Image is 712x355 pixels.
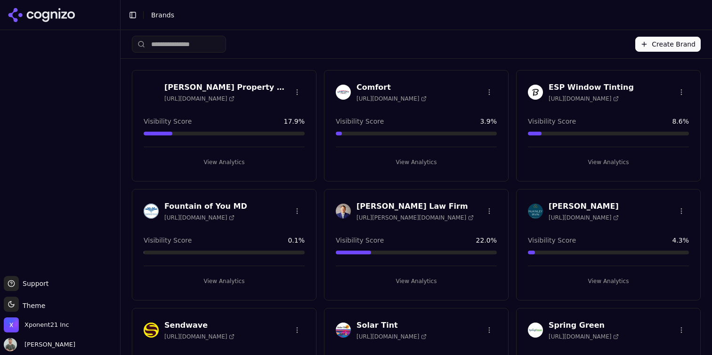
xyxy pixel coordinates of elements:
[549,320,619,331] h3: Spring Green
[144,204,159,219] img: Fountain of You MD
[4,338,17,351] img: Chuck McCarthy
[528,117,576,126] span: Visibility Score
[144,155,305,170] button: View Analytics
[21,340,75,349] span: [PERSON_NAME]
[528,204,543,219] img: McKinley Irvin
[19,279,49,288] span: Support
[476,236,497,245] span: 22.0 %
[164,333,235,340] span: [URL][DOMAIN_NAME]
[151,10,686,20] nav: breadcrumb
[144,274,305,289] button: View Analytics
[549,82,634,93] h3: ESP Window Tinting
[549,333,619,340] span: [URL][DOMAIN_NAME]
[528,85,543,100] img: ESP Window Tinting
[549,95,619,103] span: [URL][DOMAIN_NAME]
[528,323,543,338] img: Spring Green
[4,317,19,332] img: Xponent21 Inc
[549,214,619,221] span: [URL][DOMAIN_NAME]
[336,204,351,219] img: Johnston Law Firm
[356,95,427,103] span: [URL][DOMAIN_NAME]
[4,338,75,351] button: Open user button
[24,321,69,329] span: Xponent21 Inc
[356,214,474,221] span: [URL][PERSON_NAME][DOMAIN_NAME]
[336,236,384,245] span: Visibility Score
[356,82,427,93] h3: Comfort
[284,117,305,126] span: 17.9 %
[356,201,474,212] h3: [PERSON_NAME] Law Firm
[528,155,689,170] button: View Analytics
[336,274,497,289] button: View Analytics
[144,85,159,100] img: Byrd Property Management
[336,117,384,126] span: Visibility Score
[144,117,192,126] span: Visibility Score
[336,85,351,100] img: Comfort
[164,82,290,93] h3: [PERSON_NAME] Property Management
[164,95,235,103] span: [URL][DOMAIN_NAME]
[356,320,427,331] h3: Solar Tint
[356,333,427,340] span: [URL][DOMAIN_NAME]
[480,117,497,126] span: 3.9 %
[528,274,689,289] button: View Analytics
[672,117,689,126] span: 8.6 %
[144,236,192,245] span: Visibility Score
[144,323,159,338] img: Sendwave
[4,317,69,332] button: Open organization switcher
[680,309,703,331] iframe: Intercom live chat
[672,236,689,245] span: 4.3 %
[288,236,305,245] span: 0.1 %
[336,155,497,170] button: View Analytics
[151,11,174,19] span: Brands
[164,214,235,221] span: [URL][DOMAIN_NAME]
[336,323,351,338] img: Solar Tint
[164,320,235,331] h3: Sendwave
[635,37,701,52] button: Create Brand
[19,302,45,309] span: Theme
[528,236,576,245] span: Visibility Score
[164,201,247,212] h3: Fountain of You MD
[549,201,619,212] h3: [PERSON_NAME]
